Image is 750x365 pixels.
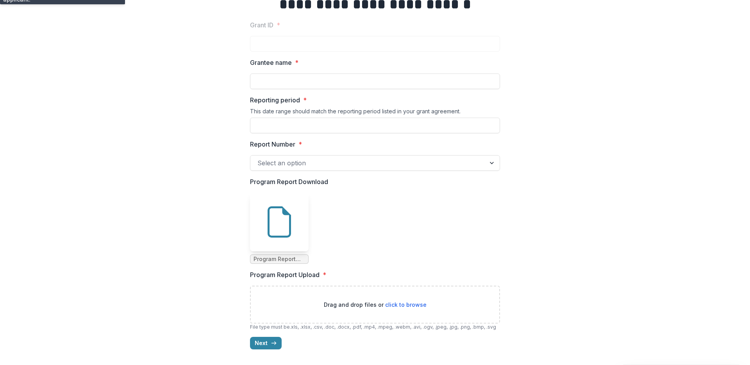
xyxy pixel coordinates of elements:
p: Reporting period [250,95,300,105]
p: Program Report Download [250,177,328,186]
button: Next [250,337,282,349]
p: Grant ID [250,20,273,30]
p: Program Report Upload [250,270,320,279]
span: click to browse [385,301,427,308]
div: Program Report Template.dotx [250,193,309,264]
div: This date range should match the reporting period listed in your grant agreement. [250,108,500,118]
p: Report Number [250,140,295,149]
p: File type must be .xls, .xlsx, .csv, .doc, .docx, .pdf, .mp4, .mpeg, .webm, .avi, .ogv, .jpeg, .j... [250,324,500,331]
p: Drag and drop files or [324,301,427,309]
span: Program Report Template.dotx [254,256,305,263]
p: Grantee name [250,58,292,67]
